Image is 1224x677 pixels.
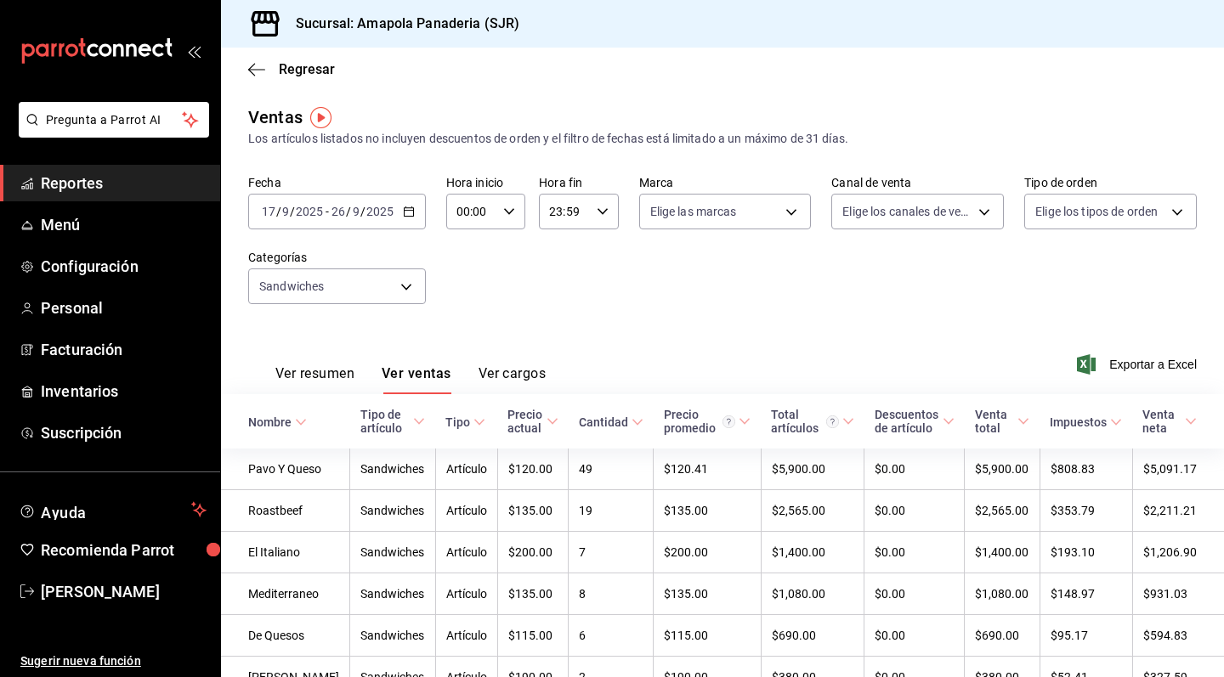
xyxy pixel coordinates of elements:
td: $5,900.00 [761,449,864,490]
span: Elige las marcas [650,203,737,220]
td: $135.00 [654,490,762,532]
input: -- [331,205,346,218]
span: Menú [41,213,207,236]
td: $0.00 [864,490,965,532]
td: $135.00 [497,490,569,532]
td: Sandwiches [350,573,436,615]
span: - [326,205,329,218]
td: $0.00 [864,532,965,573]
td: $0.00 [864,615,965,657]
span: / [360,205,365,218]
div: Venta total [975,408,1014,435]
td: $690.00 [761,615,864,657]
span: Elige los canales de venta [842,203,972,220]
td: 8 [569,573,654,615]
td: $2,565.00 [965,490,1040,532]
td: Roastbeef [221,490,350,532]
a: Pregunta a Parrot AI [12,123,209,141]
div: Venta neta [1142,408,1181,435]
span: Regresar [279,61,335,77]
td: Pavo Y Queso [221,449,350,490]
td: Artículo [435,573,497,615]
td: $353.79 [1040,490,1132,532]
input: ---- [365,205,394,218]
div: Total artículos [771,408,839,435]
span: Configuración [41,255,207,278]
input: ---- [295,205,324,218]
label: Tipo de orden [1024,177,1197,189]
td: $931.03 [1132,573,1224,615]
span: Venta neta [1142,408,1197,435]
span: Exportar a Excel [1080,354,1197,375]
td: $5,091.17 [1132,449,1224,490]
input: -- [352,205,360,218]
div: Nombre [248,415,292,429]
td: Artículo [435,449,497,490]
span: / [346,205,351,218]
td: $1,080.00 [965,573,1040,615]
span: Reportes [41,172,207,195]
div: Ventas [248,104,303,130]
td: $200.00 [497,532,569,573]
span: Sugerir nueva función [20,652,207,670]
span: Impuestos [1050,415,1122,429]
td: $120.00 [497,449,569,490]
input: -- [281,205,290,218]
span: Venta total [975,408,1029,435]
span: Precio promedio [664,408,751,435]
td: 7 [569,532,654,573]
div: navigation tabs [275,365,546,394]
td: $115.00 [497,615,569,657]
div: Precio actual [507,408,543,435]
svg: El total artículos considera cambios de precios en los artículos así como costos adicionales por ... [826,415,839,428]
td: 49 [569,449,654,490]
td: $148.97 [1040,573,1132,615]
span: Tipo [445,415,485,429]
span: Sandwiches [259,278,324,295]
td: $1,400.00 [965,532,1040,573]
td: $594.83 [1132,615,1224,657]
td: Mediterraneo [221,573,350,615]
span: / [276,205,281,218]
td: 19 [569,490,654,532]
div: Tipo de artículo [360,408,411,435]
td: $193.10 [1040,532,1132,573]
label: Hora fin [539,177,618,189]
div: Descuentos de artículo [875,408,939,435]
td: 6 [569,615,654,657]
td: $1,206.90 [1132,532,1224,573]
button: Ver resumen [275,365,354,394]
td: $0.00 [864,573,965,615]
button: Regresar [248,61,335,77]
td: $135.00 [654,573,762,615]
td: $690.00 [965,615,1040,657]
span: / [290,205,295,218]
td: Sandwiches [350,532,436,573]
td: $2,565.00 [761,490,864,532]
td: El Italiano [221,532,350,573]
td: $1,080.00 [761,573,864,615]
label: Categorías [248,251,426,263]
td: $808.83 [1040,449,1132,490]
td: Artículo [435,490,497,532]
td: Sandwiches [350,490,436,532]
td: $95.17 [1040,615,1132,657]
td: Sandwiches [350,615,436,657]
span: Personal [41,296,207,319]
span: Pregunta a Parrot AI [46,111,183,129]
td: $1,400.00 [761,532,864,573]
button: Ver cargos [479,365,547,394]
td: $0.00 [864,449,965,490]
h3: Sucursal: Amapola Panaderia (SJR) [282,14,519,34]
td: Sandwiches [350,449,436,490]
td: Artículo [435,615,497,657]
img: Tooltip marker [310,107,331,128]
span: Inventarios [41,380,207,403]
label: Hora inicio [446,177,525,189]
span: Nombre [248,415,307,429]
div: Los artículos listados no incluyen descuentos de orden y el filtro de fechas está limitado a un m... [248,130,1197,148]
label: Canal de venta [831,177,1004,189]
span: Precio actual [507,408,558,435]
div: Tipo [445,415,470,429]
